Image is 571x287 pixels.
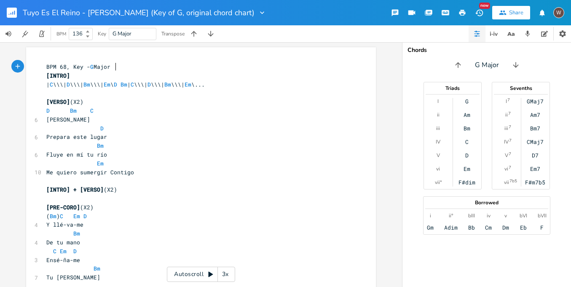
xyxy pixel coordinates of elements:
div: I [506,98,507,105]
div: GMaj7 [527,98,544,105]
div: V [505,152,508,159]
span: BPM 68, Key - Major [46,63,110,70]
div: F [540,224,544,231]
div: Transpose [161,31,185,36]
sup: 7 [509,124,511,130]
button: New [471,5,488,20]
span: Tuyo Es El Reino - [PERSON_NAME] (Key of G, original chord chart) [23,9,255,16]
span: G Major [113,30,131,38]
div: Autoscroll [167,267,235,282]
span: D [100,125,104,132]
span: Em [104,81,110,88]
span: Fluye en mí tu río [46,151,107,158]
span: [VERSO] [46,98,70,106]
div: iii [504,125,508,132]
div: Eb [520,224,527,231]
span: C [53,247,56,255]
span: Em [185,81,191,88]
button: Share [492,6,530,19]
span: Bm [50,212,56,220]
span: D [46,107,50,114]
sup: 7 [509,137,512,144]
span: D [147,81,151,88]
span: | \\\| \\\| \\\| \ | \\\| \\\| \\\| \... [46,81,205,88]
div: Am [464,111,470,118]
span: (X2) [46,186,117,193]
span: (X2) [46,98,83,106]
div: Bm [464,125,470,132]
sup: 7b5 [509,178,517,184]
div: Borrowed [424,200,550,205]
div: I [437,98,439,105]
div: Bb [468,224,475,231]
div: 3x [218,267,233,282]
div: vi [436,165,440,172]
span: [PERSON_NAME] [46,116,90,123]
span: D [73,247,77,255]
div: iii [436,125,440,132]
div: v [504,212,507,219]
sup: 7 [509,151,511,157]
div: CMaj7 [527,138,544,145]
div: bVII [538,212,547,219]
div: Em [464,165,470,172]
span: Em [60,247,67,255]
span: C [131,81,134,88]
div: vii [504,179,509,186]
span: Y llé-va-me [46,221,83,228]
div: IV [504,138,509,145]
span: Ensé-ña-me [46,256,80,264]
div: Key [98,31,106,36]
div: bIII [468,212,475,219]
div: bVI [520,212,527,219]
div: Triads [424,86,481,91]
span: Me quiero sumergir Contigo [46,168,134,176]
span: [PRE-CORO] [46,203,80,211]
div: BPM [56,32,66,36]
span: Bm [83,81,90,88]
div: G [465,98,469,105]
div: Dm [502,224,509,231]
span: D [83,212,87,220]
div: Wesley [553,7,564,18]
div: V [437,152,440,159]
span: Prepara este lugar [46,133,107,141]
div: IV [436,138,440,145]
div: Share [509,9,523,16]
span: C [90,107,94,114]
span: Em [73,212,80,220]
div: vi [504,165,508,172]
span: D [67,81,70,88]
div: New [479,3,490,9]
span: Bm [164,81,171,88]
sup: 7 [507,97,510,103]
span: D [114,81,117,88]
sup: 7 [508,110,511,117]
span: [INTRO] + [VERSO] [46,186,104,193]
span: Bm [94,265,100,272]
span: (X2) [46,203,94,211]
div: F#dim [458,179,475,186]
div: ii [437,111,440,118]
span: Bm [70,107,77,114]
button: W [553,3,564,22]
div: D7 [532,152,539,159]
div: i [430,212,431,219]
div: ii [505,111,508,118]
span: Bm [73,230,80,237]
div: Sevenths [492,86,550,91]
span: G Major [475,60,499,70]
span: ( ) [46,212,87,220]
div: Bm7 [530,125,540,132]
span: Bm [121,81,127,88]
span: De tu mano [46,238,80,246]
span: C [50,81,53,88]
sup: 7 [509,164,511,171]
div: Chords [407,47,566,53]
div: ii° [449,212,453,219]
div: D [465,152,469,159]
div: vii° [435,179,442,186]
span: C [60,212,63,220]
div: Em7 [530,165,540,172]
div: C [465,138,469,145]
